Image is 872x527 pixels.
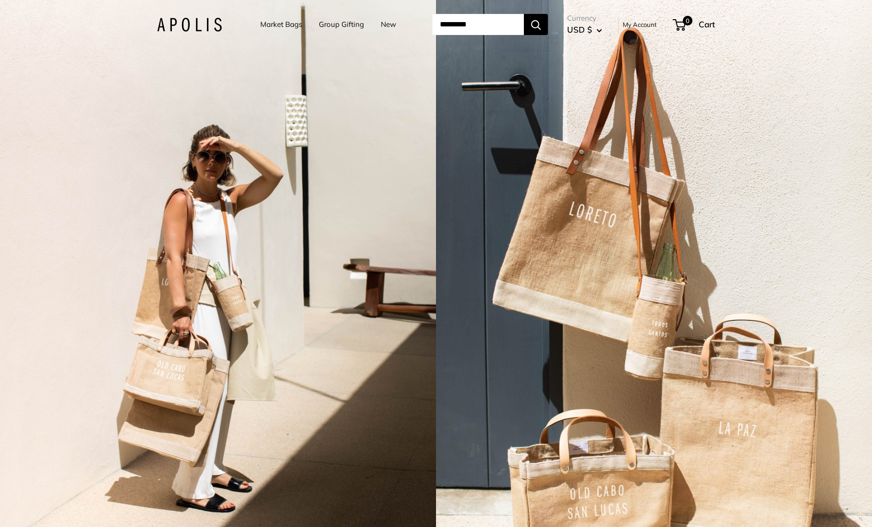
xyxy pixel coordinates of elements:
button: Search [524,14,548,35]
input: Search... [432,14,524,35]
span: Cart [699,19,715,29]
img: Apolis [157,18,222,32]
span: USD $ [567,24,592,35]
span: 0 [683,16,692,25]
a: Market Bags [260,18,302,31]
a: Group Gifting [319,18,364,31]
button: USD $ [567,22,602,37]
a: My Account [623,19,657,30]
span: Currency [567,12,602,25]
a: New [381,18,396,31]
a: 0 Cart [674,17,715,32]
